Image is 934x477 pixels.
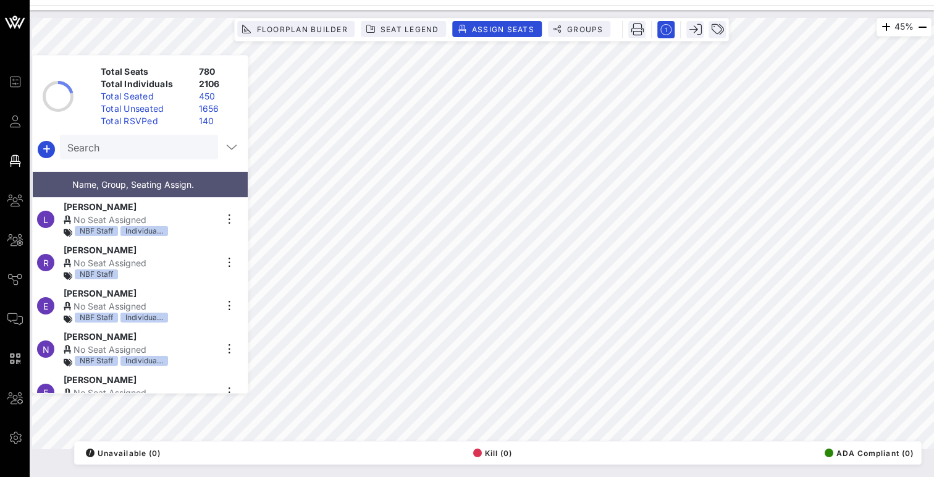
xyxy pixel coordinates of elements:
[43,258,49,268] span: R
[256,25,347,34] span: Floorplan Builder
[43,214,48,225] span: L
[43,301,48,311] span: E
[194,78,243,90] div: 2106
[96,78,194,90] div: Total Individuals
[75,226,118,236] div: NBF Staff
[64,287,137,300] span: [PERSON_NAME]
[72,179,194,190] span: Name, Group, Seating Assign.
[469,444,513,462] button: Kill (0)
[64,373,137,386] span: [PERSON_NAME]
[237,21,355,37] button: Floorplan Builder
[453,21,542,37] button: Assign Seats
[548,21,611,37] button: Groups
[64,243,137,256] span: [PERSON_NAME]
[194,103,243,115] div: 1656
[96,103,194,115] div: Total Unseated
[96,115,194,127] div: Total RSVPed
[825,449,914,458] span: ADA Compliant (0)
[82,444,161,462] button: /Unavailable (0)
[120,226,168,236] div: Individua…
[75,313,118,323] div: NBF Staff
[86,449,95,457] div: /
[194,65,243,78] div: 780
[64,343,216,356] div: No Seat Assigned
[877,18,932,36] div: 45%
[64,256,216,269] div: No Seat Assigned
[75,356,118,366] div: NBF Staff
[64,330,137,343] span: [PERSON_NAME]
[194,115,243,127] div: 140
[64,386,216,399] div: No Seat Assigned
[120,356,168,366] div: Individua…
[43,387,48,398] span: E
[120,313,168,323] div: Individua…
[96,90,194,103] div: Total Seated
[64,300,216,313] div: No Seat Assigned
[64,213,216,226] div: No Seat Assigned
[75,269,118,279] div: NBF Staff
[566,25,604,34] span: Groups
[64,200,137,213] span: [PERSON_NAME]
[471,25,534,34] span: Assign Seats
[86,449,161,458] span: Unavailable (0)
[821,444,914,462] button: ADA Compliant (0)
[380,25,439,34] span: Seat Legend
[96,65,194,78] div: Total Seats
[361,21,447,37] button: Seat Legend
[473,449,513,458] span: Kill (0)
[43,344,49,355] span: N
[194,90,243,103] div: 450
